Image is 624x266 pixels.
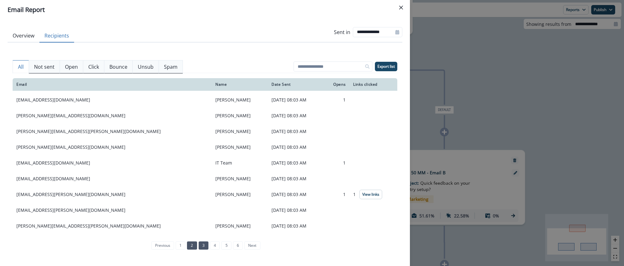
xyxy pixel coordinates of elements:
[8,5,402,14] div: Email Report
[221,241,231,250] a: Page 5
[212,187,268,202] td: [PERSON_NAME]
[271,82,320,87] div: Date Sent
[13,139,212,155] td: [PERSON_NAME][EMAIL_ADDRESS][DOMAIN_NAME]
[375,62,397,71] button: Export list
[150,241,260,250] ul: Pagination
[212,171,268,187] td: [PERSON_NAME]
[88,63,99,71] p: Click
[212,139,268,155] td: [PERSON_NAME]
[271,207,320,213] p: [DATE] 08:03 AM
[13,171,212,187] td: [EMAIL_ADDRESS][DOMAIN_NAME]
[327,82,346,87] div: Opens
[271,191,320,198] p: [DATE] 08:03 AM
[13,124,212,139] td: [PERSON_NAME][EMAIL_ADDRESS][PERSON_NAME][DOMAIN_NAME]
[271,160,320,166] p: [DATE] 08:03 AM
[334,28,350,36] p: Sent in
[324,92,349,108] td: 1
[210,241,220,250] a: Page 4
[271,113,320,119] p: [DATE] 08:03 AM
[212,108,268,124] td: [PERSON_NAME]
[8,29,39,43] button: Overview
[271,128,320,135] p: [DATE] 08:03 AM
[13,218,212,234] td: [PERSON_NAME][EMAIL_ADDRESS][PERSON_NAME][DOMAIN_NAME]
[359,190,382,199] button: View links
[34,63,55,71] p: Not sent
[212,218,268,234] td: [PERSON_NAME]
[324,155,349,171] td: 1
[164,63,178,71] p: Spam
[13,108,212,124] td: [PERSON_NAME][EMAIL_ADDRESS][DOMAIN_NAME]
[324,187,349,202] td: 1
[13,202,212,218] td: [EMAIL_ADDRESS][PERSON_NAME][DOMAIN_NAME]
[13,187,212,202] td: [EMAIL_ADDRESS][PERSON_NAME][DOMAIN_NAME]
[199,241,208,250] a: Page 3
[212,155,268,171] td: IT Team
[353,82,394,87] div: Links clicked
[377,64,395,69] p: Export list
[396,3,406,13] button: Close
[151,241,174,250] a: Previous page
[13,155,212,171] td: [EMAIL_ADDRESS][DOMAIN_NAME]
[138,63,154,71] p: Unsub
[362,192,379,197] p: View links
[109,63,127,71] p: Bounce
[271,144,320,150] p: [DATE] 08:03 AM
[187,241,197,250] a: Page 2 is your current page
[353,190,394,199] div: 1
[233,241,243,250] a: Page 6
[271,223,320,229] p: [DATE] 08:03 AM
[244,241,260,250] a: Next page
[16,82,208,87] div: Email
[271,176,320,182] p: [DATE] 08:03 AM
[176,241,185,250] a: Page 1
[212,92,268,108] td: [PERSON_NAME]
[65,63,78,71] p: Open
[18,63,24,71] p: All
[39,29,74,43] button: Recipients
[212,124,268,139] td: [PERSON_NAME]
[13,92,212,108] td: [EMAIL_ADDRESS][DOMAIN_NAME]
[271,97,320,103] p: [DATE] 08:03 AM
[215,82,264,87] div: Name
